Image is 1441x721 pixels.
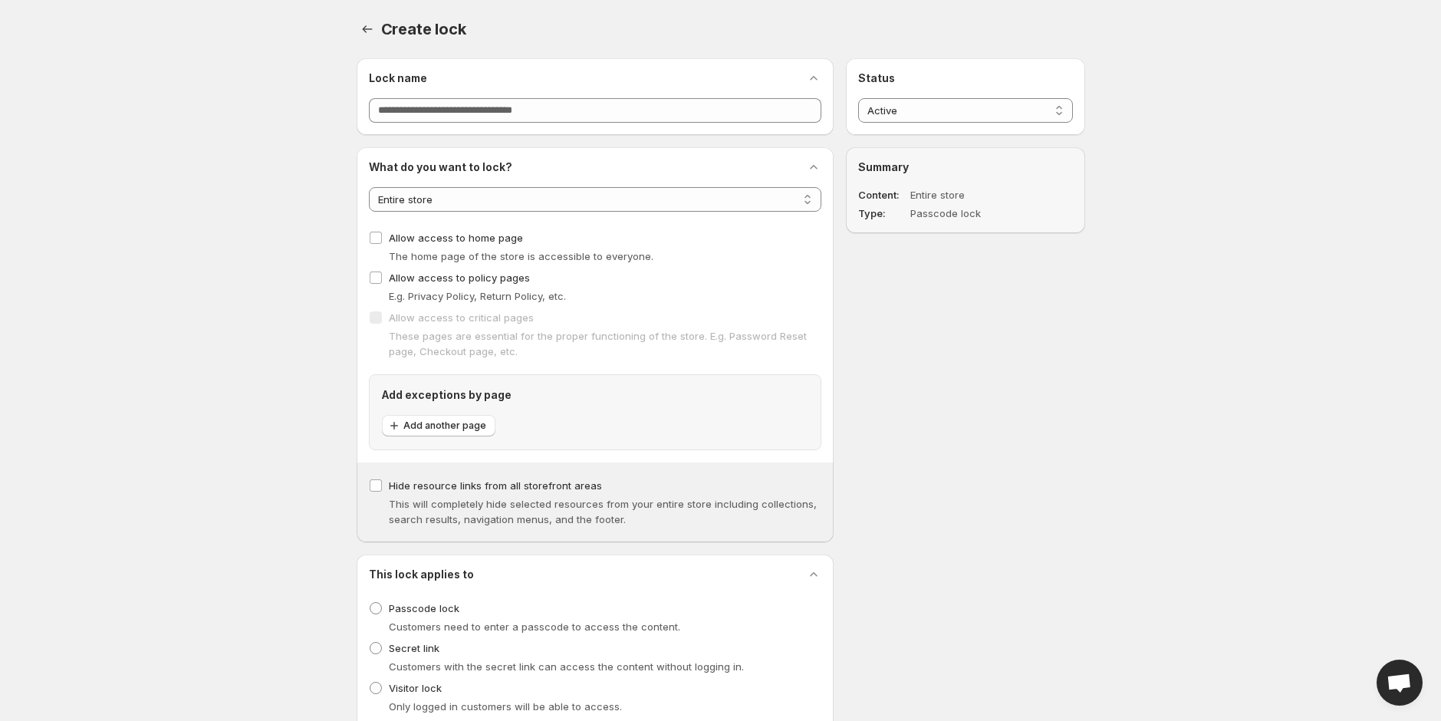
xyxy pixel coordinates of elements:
[369,160,512,175] h2: What do you want to lock?
[389,660,744,673] span: Customers with the secret link can access the content without logging in.
[910,206,1028,221] dd: Passcode lock
[910,187,1028,202] dd: Entire store
[381,20,466,38] span: Create lock
[858,160,1072,175] h2: Summary
[858,206,907,221] dt: Type :
[382,415,495,436] button: Add another page
[389,700,622,713] span: Only logged in customers will be able to access.
[389,682,442,694] span: Visitor lock
[389,621,680,633] span: Customers need to enter a passcode to access the content.
[369,567,474,582] h2: This lock applies to
[389,330,807,357] span: These pages are essential for the proper functioning of the store. E.g. Password Reset page, Chec...
[389,232,523,244] span: Allow access to home page
[389,272,530,284] span: Allow access to policy pages
[389,250,653,262] span: The home page of the store is accessible to everyone.
[389,479,602,492] span: Hide resource links from all storefront areas
[369,71,427,86] h2: Lock name
[858,71,1072,86] h2: Status
[389,642,439,654] span: Secret link
[389,311,534,324] span: Allow access to critical pages
[389,290,566,302] span: E.g. Privacy Policy, Return Policy, etc.
[389,498,817,525] span: This will completely hide selected resources from your entire store including collections, search...
[1377,660,1423,706] div: Open chat
[403,420,486,432] span: Add another page
[389,602,459,614] span: Passcode lock
[382,387,809,403] h2: Add exceptions by page
[858,187,907,202] dt: Content :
